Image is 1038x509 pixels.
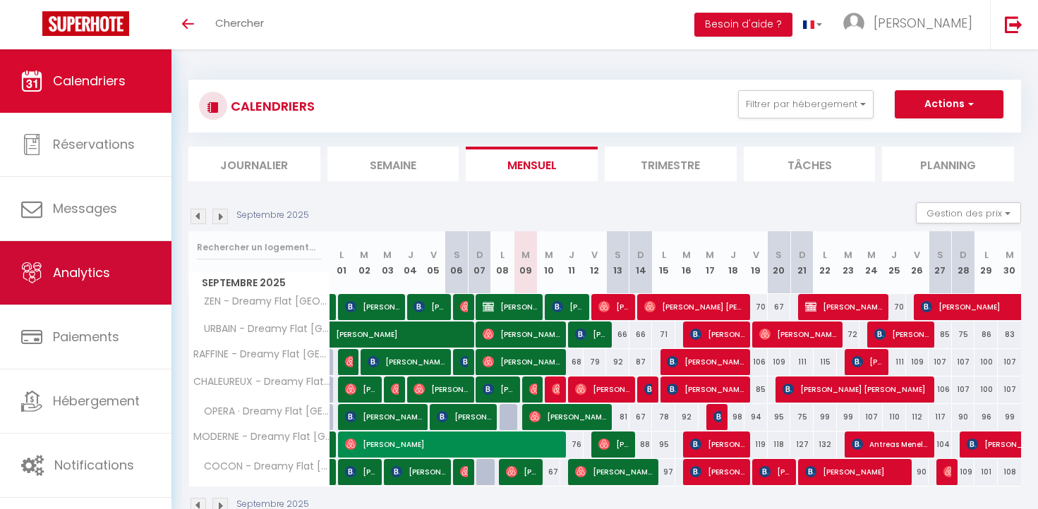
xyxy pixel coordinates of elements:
span: [PERSON_NAME] [805,293,883,320]
span: [PERSON_NAME] [460,458,468,485]
span: [PERSON_NAME] [759,321,837,348]
span: [PERSON_NAME] [874,14,972,32]
span: [PERSON_NAME] [PERSON_NAME] [PERSON_NAME] [690,458,744,485]
th: 10 [537,231,560,294]
th: 15 [652,231,675,294]
div: 119 [744,431,768,458]
abbr: M [360,248,368,262]
th: 30 [998,231,1021,294]
span: [PERSON_NAME] Clotaire [460,293,468,320]
div: 127 [790,431,814,458]
th: 02 [353,231,376,294]
span: [PERSON_NAME] [483,321,560,348]
abbr: S [615,248,621,262]
abbr: M [545,248,553,262]
li: Mensuel [466,147,598,181]
span: [PERSON_NAME] [759,458,790,485]
abbr: V [430,248,437,262]
p: Septembre 2025 [236,209,309,222]
div: 95 [768,404,791,430]
th: 06 [445,231,469,294]
div: 118 [768,431,791,458]
div: 109 [768,349,791,375]
div: 107 [859,404,883,430]
div: 111 [883,349,906,375]
abbr: M [867,248,876,262]
input: Rechercher un logement... [197,235,322,260]
th: 23 [837,231,860,294]
button: Actions [895,90,1003,118]
span: [PERSON_NAME] [PERSON_NAME] [644,293,745,320]
div: 68 [560,349,584,375]
div: 85 [929,321,952,348]
div: 79 [584,349,607,375]
img: logout [1005,16,1022,33]
div: 99 [998,404,1021,430]
span: Antreas Menelaou [852,431,929,458]
th: 27 [929,231,952,294]
span: [PERSON_NAME] [336,314,531,341]
div: 67 [629,404,653,430]
span: [PERSON_NAME] [713,403,721,430]
span: [PERSON_NAME] [345,458,376,485]
div: 107 [952,349,975,375]
abbr: J [730,248,736,262]
div: 67 [537,459,560,485]
th: 11 [560,231,584,294]
div: 109 [906,349,929,375]
th: 04 [399,231,422,294]
abbr: V [914,248,920,262]
div: 78 [652,404,675,430]
span: Messages [53,200,117,217]
div: 92 [675,404,699,430]
div: 76 [560,431,584,458]
span: [PERSON_NAME] [529,403,607,430]
div: 94 [744,404,768,430]
div: 108 [998,459,1021,485]
abbr: M [521,248,530,262]
span: [PERSON_NAME] [575,376,629,403]
span: [PERSON_NAME] [874,321,929,348]
th: 19 [744,231,768,294]
span: [PERSON_NAME] [368,348,445,375]
img: Super Booking [42,11,129,36]
div: 96 [974,404,998,430]
abbr: S [937,248,943,262]
abbr: S [454,248,460,262]
abbr: M [706,248,714,262]
div: 112 [906,404,929,430]
span: [PERSON_NAME] [345,376,376,403]
abbr: V [753,248,759,262]
div: 90 [952,404,975,430]
th: 22 [814,231,837,294]
span: Hébergement [53,392,140,410]
button: Gestion des prix [916,202,1021,223]
abbr: D [799,248,806,262]
a: [PERSON_NAME] [330,321,354,348]
th: 09 [514,231,538,294]
th: 17 [699,231,722,294]
abbr: M [682,248,691,262]
abbr: L [823,248,827,262]
th: 20 [768,231,791,294]
div: 67 [768,294,791,320]
abbr: D [637,248,644,262]
h3: CALENDRIERS [227,90,315,122]
li: Semaine [327,147,459,181]
abbr: J [891,248,897,262]
abbr: J [408,248,414,262]
span: [PERSON_NAME] [345,348,353,375]
div: 81 [606,404,629,430]
th: 26 [906,231,929,294]
div: 117 [929,404,952,430]
th: 16 [675,231,699,294]
span: [PERSON_NAME] [598,293,629,320]
span: Septembre 2025 [189,273,330,293]
div: 66 [606,321,629,348]
div: 98 [721,404,744,430]
div: 83 [998,321,1021,348]
div: 86 [974,321,998,348]
span: RAFFINE - Dreamy Flat [GEOGRAPHIC_DATA] [191,349,332,360]
span: [PERSON_NAME] [852,348,883,375]
span: [PERSON_NAME] [483,348,560,375]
